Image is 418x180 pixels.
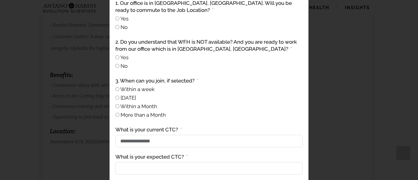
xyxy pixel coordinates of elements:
[115,77,199,84] label: 3. When can you join, if selected?
[115,39,303,53] label: 2. Do you understand that WFH is NOT available? And you are ready to work from our office which i...
[120,103,157,109] span: Within a Month
[120,86,155,92] span: Within a week
[115,17,119,20] input: Yes
[115,96,119,100] input: Within 15 Days
[115,104,119,108] input: Within a Month
[120,54,129,61] span: Yes
[115,162,303,174] input: What is your expected CTC?
[115,135,303,147] input: What is your current CTC?
[115,25,119,29] input: No
[115,87,119,91] input: Within a week
[121,63,128,69] span: No
[115,153,188,160] label: What is your expected CTC?
[121,95,136,101] span: [DATE]
[121,24,128,30] span: No
[115,64,119,68] input: No
[115,113,119,117] input: More than a Month
[120,16,129,22] span: Yes
[115,55,119,59] input: Yes
[115,126,182,133] label: What is your current CTC?
[121,112,166,118] span: More than a Month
